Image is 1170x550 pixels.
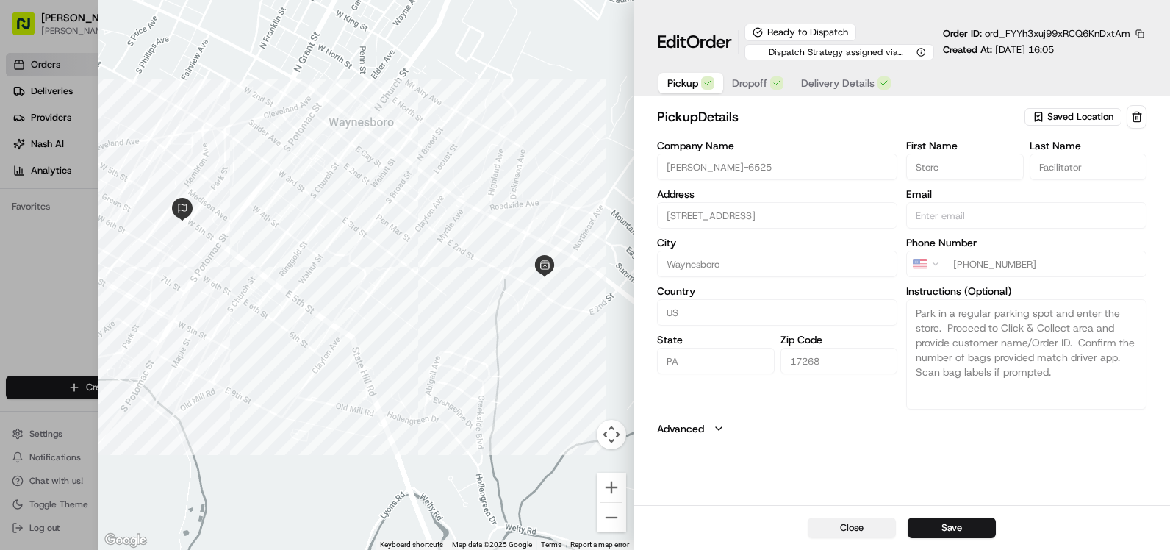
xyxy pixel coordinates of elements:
[732,76,767,90] span: Dropoff
[597,420,626,449] button: Map camera controls
[15,59,268,82] p: Welcome 👋
[906,202,1146,229] input: Enter email
[944,251,1146,277] input: Enter phone number
[686,30,732,54] span: Order
[657,348,774,374] input: Enter state
[744,24,856,41] div: Ready to Dispatch
[943,27,1130,40] p: Order ID:
[657,251,897,277] input: Enter city
[15,140,41,167] img: 1736555255976-a54dd68f-1ca7-489b-9aae-adbdc363a1c4
[753,46,914,58] span: Dispatch Strategy assigned via Automation
[118,207,242,234] a: 💻API Documentation
[597,503,626,532] button: Zoom out
[541,540,561,549] a: Terms
[1047,110,1113,124] span: Saved Location
[943,43,1054,57] p: Created At:
[906,154,1023,180] input: Enter first name
[124,215,136,226] div: 💻
[780,335,897,345] label: Zip Code
[570,540,629,549] a: Report a map error
[657,421,704,436] label: Advanced
[1030,154,1146,180] input: Enter last name
[657,286,897,296] label: Country
[906,189,1146,199] label: Email
[139,213,236,228] span: API Documentation
[906,140,1023,151] label: First Name
[657,421,1146,436] button: Advanced
[657,202,897,229] input: 708 E Main St, Waynesboro, PA 17268, US
[657,30,732,54] h1: Edit
[808,518,896,538] button: Close
[744,44,934,60] button: Dispatch Strategy assigned via Automation
[452,540,532,549] span: Map data ©2025 Google
[985,27,1130,40] span: ord_FYYh3xuj99xRCQ6KnDxtAm
[906,238,1146,248] label: Phone Number
[15,15,44,44] img: Nash
[908,518,996,538] button: Save
[29,213,112,228] span: Knowledge Base
[995,43,1054,56] span: [DATE] 16:05
[1030,140,1146,151] label: Last Name
[250,145,268,162] button: Start new chat
[780,348,897,374] input: Enter zip code
[801,76,875,90] span: Delivery Details
[597,473,626,502] button: Zoom in
[657,335,774,345] label: State
[657,107,1022,127] h2: pickup Details
[657,189,897,199] label: Address
[9,207,118,234] a: 📗Knowledge Base
[104,249,178,260] a: Powered byPylon
[50,140,241,155] div: Start new chat
[906,299,1146,410] textarea: Park in a regular parking spot and enter the store. Proceed to Click & Collect area and provide c...
[38,95,243,110] input: Clear
[657,140,897,151] label: Company Name
[15,215,26,226] div: 📗
[657,238,897,248] label: City
[1024,107,1124,127] button: Saved Location
[146,249,178,260] span: Pylon
[657,299,897,326] input: Enter country
[667,76,698,90] span: Pickup
[101,531,150,550] img: Google
[380,540,443,550] button: Keyboard shortcuts
[657,154,897,180] input: Enter company name
[101,531,150,550] a: Open this area in Google Maps (opens a new window)
[906,286,1146,296] label: Instructions (Optional)
[50,155,186,167] div: We're available if you need us!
